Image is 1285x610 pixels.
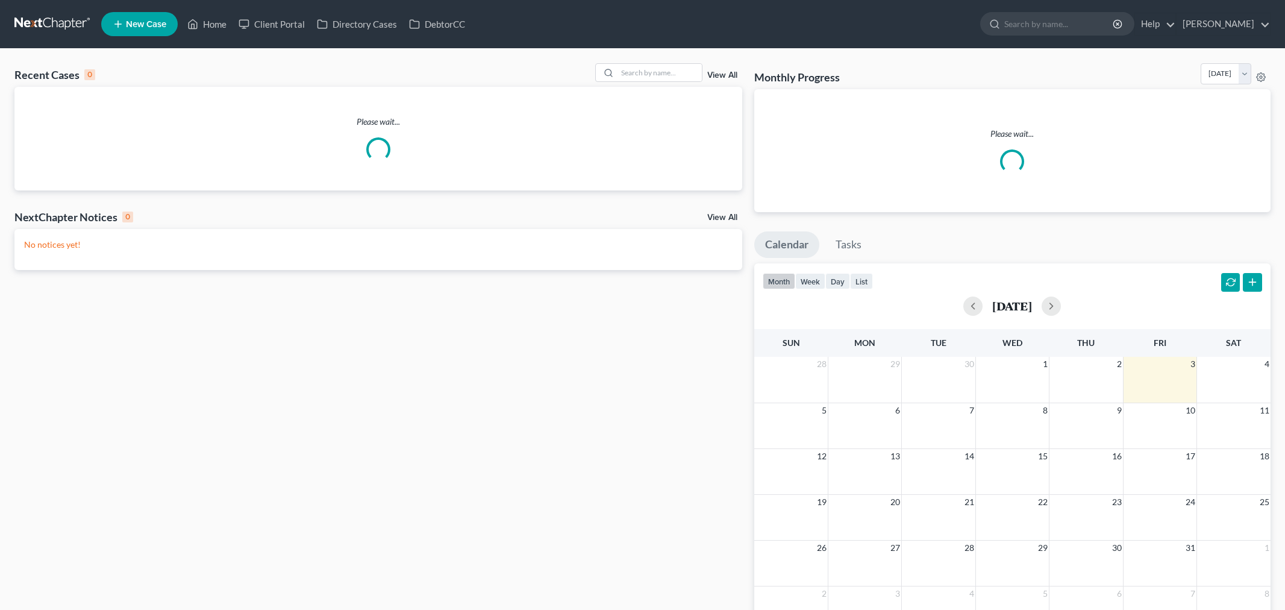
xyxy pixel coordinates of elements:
span: 20 [889,495,901,509]
a: Help [1135,13,1175,35]
span: 13 [889,449,901,464]
button: month [763,273,795,289]
span: 26 [816,541,828,555]
a: Client Portal [233,13,311,35]
div: 0 [122,212,133,222]
span: 8 [1042,403,1049,418]
a: View All [707,71,737,80]
a: [PERSON_NAME] [1177,13,1270,35]
span: 9 [1116,403,1123,418]
input: Search by name... [617,64,702,81]
span: 18 [1258,449,1271,464]
span: 16 [1111,449,1123,464]
span: 7 [968,403,975,418]
span: 29 [889,357,901,371]
span: Sun [783,338,800,348]
a: Tasks [825,231,872,258]
span: 7 [1189,586,1196,601]
span: 30 [1111,541,1123,555]
span: 6 [1116,586,1123,601]
a: Directory Cases [311,13,403,35]
p: No notices yet! [24,239,733,251]
span: 11 [1258,403,1271,418]
span: Sat [1226,338,1241,348]
span: 31 [1184,541,1196,555]
h3: Monthly Progress [754,70,840,84]
div: 0 [84,69,95,80]
a: View All [707,213,737,222]
span: 30 [963,357,975,371]
span: 15 [1037,449,1049,464]
button: list [850,273,873,289]
span: Mon [854,338,875,348]
h2: [DATE] [992,300,1032,312]
a: DebtorCC [403,13,471,35]
span: 28 [816,357,828,371]
span: 6 [894,403,901,418]
a: Home [181,13,233,35]
span: 17 [1184,449,1196,464]
span: 3 [894,586,901,601]
span: 1 [1263,541,1271,555]
span: 2 [1116,357,1123,371]
span: 3 [1189,357,1196,371]
a: Calendar [754,231,819,258]
span: 23 [1111,495,1123,509]
span: New Case [126,20,166,29]
div: NextChapter Notices [14,210,133,224]
span: 27 [889,541,901,555]
span: 4 [968,586,975,601]
span: Thu [1077,338,1095,348]
span: Fri [1154,338,1166,348]
span: 5 [821,403,828,418]
p: Please wait... [764,128,1261,140]
span: 22 [1037,495,1049,509]
span: 10 [1184,403,1196,418]
span: 21 [963,495,975,509]
span: 14 [963,449,975,464]
span: 28 [963,541,975,555]
span: 1 [1042,357,1049,371]
span: 29 [1037,541,1049,555]
span: Wed [1002,338,1022,348]
div: Recent Cases [14,68,95,82]
span: 19 [816,495,828,509]
p: Please wait... [14,116,742,128]
span: 4 [1263,357,1271,371]
span: 25 [1258,495,1271,509]
button: day [825,273,850,289]
input: Search by name... [1004,13,1115,35]
span: 24 [1184,495,1196,509]
button: week [795,273,825,289]
span: 5 [1042,586,1049,601]
span: 12 [816,449,828,464]
span: Tue [931,338,946,348]
span: 2 [821,586,828,601]
span: 8 [1263,586,1271,601]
